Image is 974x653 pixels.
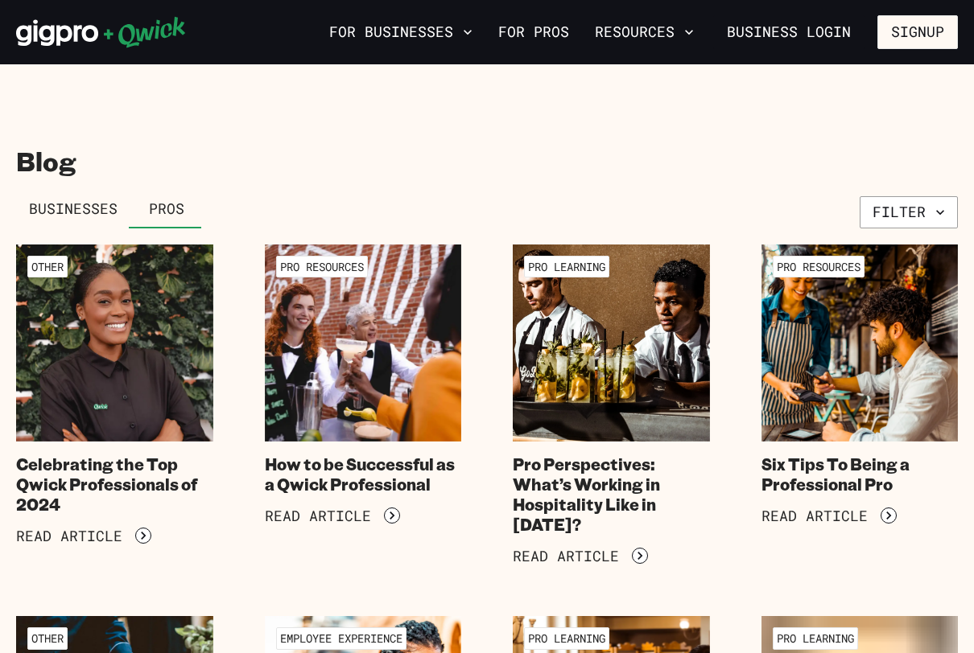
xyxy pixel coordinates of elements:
img: Six Tips To Being a Professional Pro [761,244,959,441]
span: Pro Resources [276,256,368,277]
h4: How to be Successful as a Qwick Professional [265,454,462,495]
span: Pro Resources [773,256,865,277]
a: For Pros [492,18,576,46]
a: Pro ResourcesSix Tips To Being a Professional ProRead Article [761,244,959,565]
span: Pro Learning [773,627,858,649]
a: OtherCelebrating the Top Qwick Professionals of 2024Read Article [16,244,213,565]
a: Pro LearningPro Perspectives: What’s Working in Hospitality Like in [DATE]?Read Article [513,244,710,565]
span: Read Article [16,528,122,545]
a: Business Login [713,15,865,49]
button: Resources [588,18,700,46]
span: Pro Learning [524,256,609,277]
span: Other [27,256,68,277]
span: Pros [149,200,184,218]
button: For Businesses [323,18,479,46]
button: Filter [860,196,958,228]
img: Celebrating the Top Qwick Professionals of 2024 [16,244,213,441]
span: Businesses [29,200,118,218]
h4: Six Tips To Being a Professional Pro [761,454,959,495]
span: Read Article [265,507,371,525]
img: How to be Successful as a Qwick Professional [265,244,462,441]
a: Pro ResourcesHow to be Successful as a Qwick ProfessionalRead Article [265,244,462,565]
h2: Blog [16,145,958,177]
span: Other [27,627,68,649]
span: Read Article [761,507,868,525]
button: Signup [877,15,958,49]
span: Read Article [513,548,619,565]
iframe: Netlify Drawer [173,614,801,653]
h4: Celebrating the Top Qwick Professionals of 2024 [16,454,213,515]
h4: Pro Perspectives: What’s Working in Hospitality Like in [DATE]? [513,454,710,535]
img: Pro Perspectives: What’s Working in Hospitality Like in 2024? [513,244,710,441]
